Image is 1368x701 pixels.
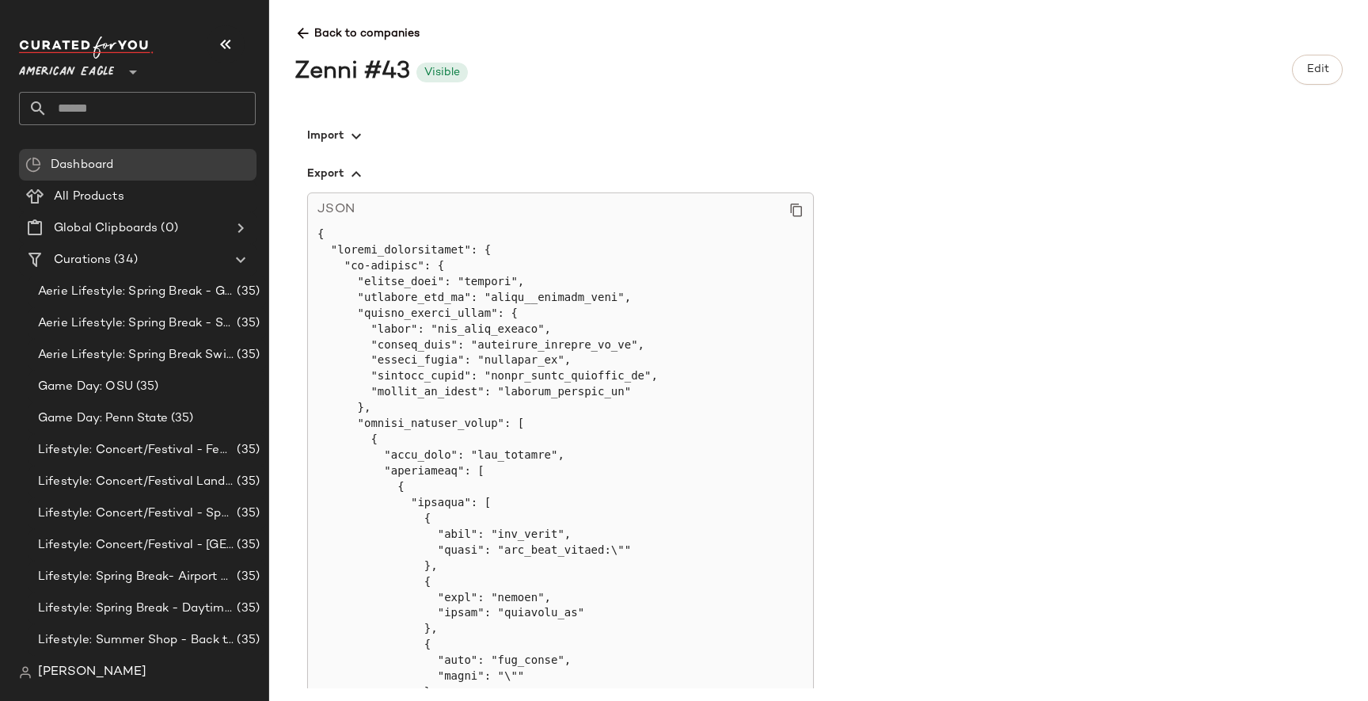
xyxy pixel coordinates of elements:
[38,663,146,682] span: [PERSON_NAME]
[38,473,234,491] span: Lifestyle: Concert/Festival Landing Page
[38,505,234,523] span: Lifestyle: Concert/Festival - Sporty
[133,378,159,396] span: (35)
[234,473,260,491] span: (35)
[294,55,410,90] div: Zenni #43
[294,13,1343,42] span: Back to companies
[38,410,168,428] span: Game Day: Penn State
[38,441,234,459] span: Lifestyle: Concert/Festival - Femme
[38,378,133,396] span: Game Day: OSU
[38,283,234,301] span: Aerie Lifestyle: Spring Break - Girly/Femme
[1305,63,1328,76] span: Edit
[19,666,32,679] img: svg%3e
[25,157,41,173] img: svg%3e
[38,631,234,650] span: Lifestyle: Summer Shop - Back to School Essentials
[38,600,234,618] span: Lifestyle: Spring Break - Daytime Casual
[38,314,234,333] span: Aerie Lifestyle: Spring Break - Sporty
[307,154,814,192] button: Export
[1292,55,1343,85] button: Edit
[38,568,234,586] span: Lifestyle: Spring Break- Airport Style
[234,283,260,301] span: (35)
[234,505,260,523] span: (35)
[234,346,260,364] span: (35)
[234,441,260,459] span: (35)
[234,314,260,333] span: (35)
[307,116,814,154] button: Import
[234,536,260,554] span: (35)
[19,54,114,82] span: American Eagle
[424,64,460,81] div: Visible
[317,200,355,220] span: JSON
[234,600,260,618] span: (35)
[168,410,194,428] span: (35)
[19,36,154,59] img: cfy_white_logo.C9jOOHJF.svg
[54,188,124,206] span: All Products
[111,251,138,269] span: (34)
[38,536,234,554] span: Lifestyle: Concert/Festival - [GEOGRAPHIC_DATA]
[51,156,113,174] span: Dashboard
[38,346,234,364] span: Aerie Lifestyle: Spring Break Swimsuits Landing Page
[54,219,158,238] span: Global Clipboards
[234,568,260,586] span: (35)
[54,251,111,269] span: Curations
[158,219,177,238] span: (0)
[234,631,260,650] span: (35)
